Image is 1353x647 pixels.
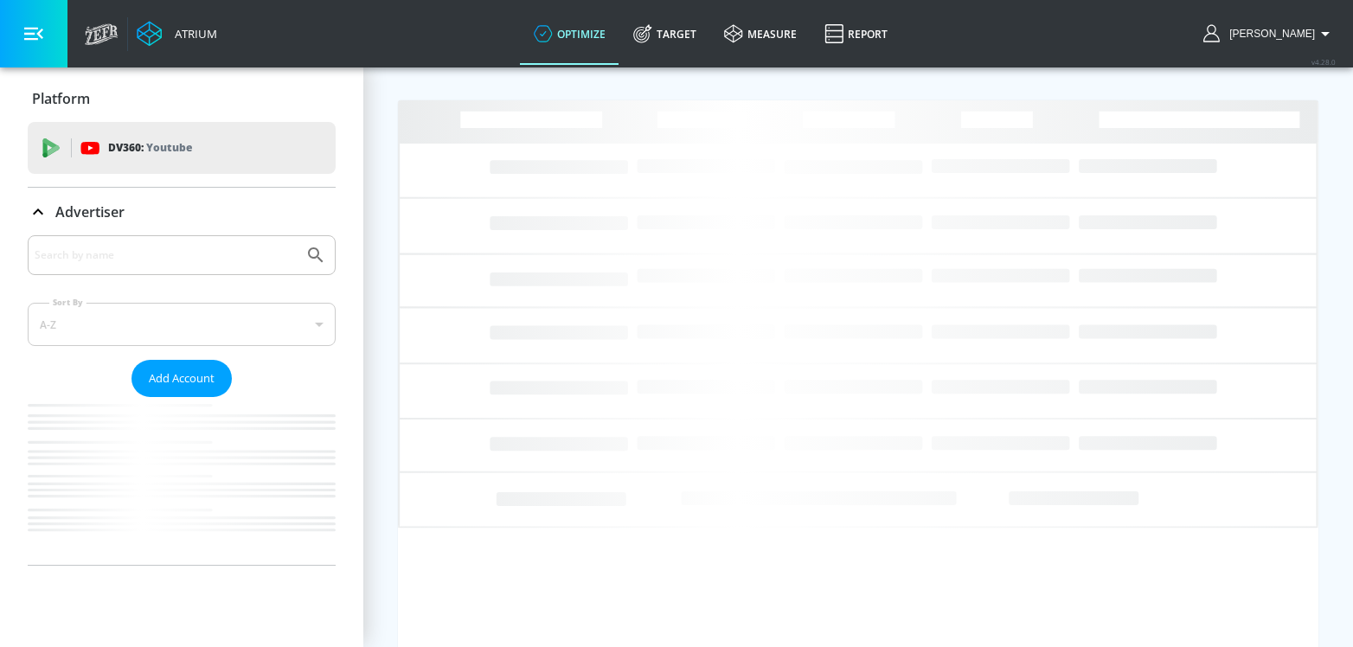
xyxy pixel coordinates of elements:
[168,26,217,42] div: Atrium
[49,297,87,308] label: Sort By
[1203,23,1336,44] button: [PERSON_NAME]
[149,368,215,388] span: Add Account
[28,74,336,123] div: Platform
[28,122,336,174] div: DV360: Youtube
[1222,28,1315,40] span: login as: sarah.grindle@zefr.com
[1311,57,1336,67] span: v 4.28.0
[619,3,710,65] a: Target
[55,202,125,221] p: Advertiser
[131,360,232,397] button: Add Account
[35,244,297,266] input: Search by name
[520,3,619,65] a: optimize
[28,188,336,236] div: Advertiser
[28,303,336,346] div: A-Z
[32,89,90,108] p: Platform
[811,3,901,65] a: Report
[108,138,192,157] p: DV360:
[28,397,336,565] nav: list of Advertiser
[146,138,192,157] p: Youtube
[137,21,217,47] a: Atrium
[710,3,811,65] a: measure
[28,235,336,565] div: Advertiser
